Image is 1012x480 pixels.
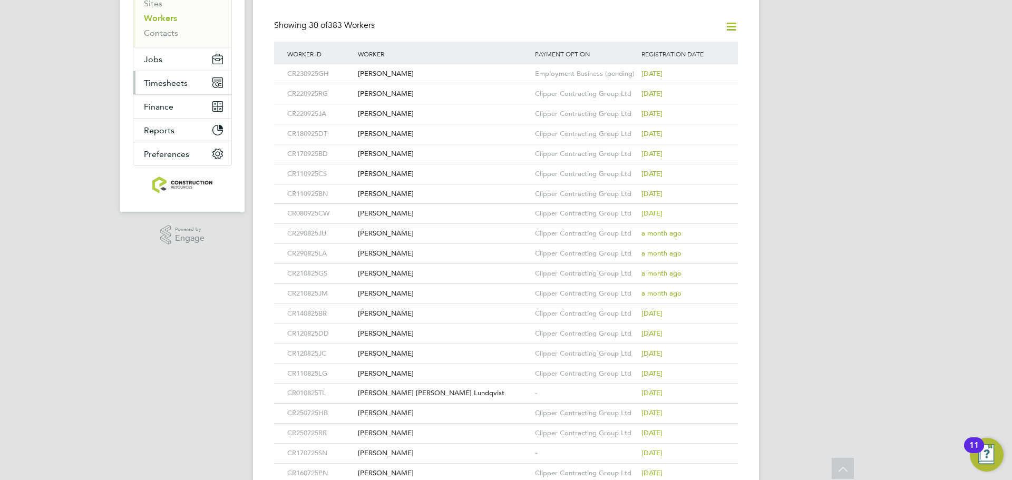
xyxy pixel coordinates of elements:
[355,344,532,364] div: [PERSON_NAME]
[532,384,639,403] div: -
[641,149,663,158] span: [DATE]
[355,144,532,164] div: [PERSON_NAME]
[285,463,727,472] a: CR160725PN[PERSON_NAME]Clipper Contracting Group Ltd[DATE]
[144,13,177,23] a: Workers
[285,203,727,212] a: CR080925CW[PERSON_NAME]Clipper Contracting Group Ltd[DATE]
[285,184,727,193] a: CR110925BN[PERSON_NAME]Clipper Contracting Group Ltd[DATE]
[285,64,727,73] a: CR230925GH[PERSON_NAME]Employment Business (pending)[DATE]
[641,369,663,378] span: [DATE]
[285,303,727,312] a: CR140825BR[PERSON_NAME]Clipper Contracting Group Ltd[DATE]
[641,169,663,178] span: [DATE]
[285,243,727,252] a: CR290825LA[PERSON_NAME]Clipper Contracting Group Ltda month ago
[641,229,682,238] span: a month ago
[532,344,639,364] div: Clipper Contracting Group Ltd
[285,263,727,272] a: CR210825GS[PERSON_NAME]Clipper Contracting Group Ltda month ago
[355,404,532,423] div: [PERSON_NAME]
[309,20,375,31] span: 383 Workers
[285,443,727,452] a: CR170725SN[PERSON_NAME]-[DATE]
[355,204,532,223] div: [PERSON_NAME]
[285,384,355,403] div: CR010825TL
[532,84,639,104] div: Clipper Contracting Group Ltd
[285,124,355,144] div: CR180925DT
[641,329,663,338] span: [DATE]
[532,364,639,384] div: Clipper Contracting Group Ltd
[144,125,174,135] span: Reports
[285,223,727,232] a: CR290825JU[PERSON_NAME]Clipper Contracting Group Ltda month ago
[285,144,355,164] div: CR170925BD
[285,264,355,283] div: CR210825GS
[285,324,727,332] a: CR120825DD[PERSON_NAME]Clipper Contracting Group Ltd[DATE]
[641,309,663,318] span: [DATE]
[641,249,682,258] span: a month ago
[144,78,188,88] span: Timesheets
[285,184,355,204] div: CR110925BN
[532,304,639,324] div: Clipper Contracting Group Ltd
[285,42,355,66] div: Worker ID
[641,109,663,118] span: [DATE]
[175,234,205,243] span: Engage
[285,224,355,243] div: CR290825JU
[641,448,663,457] span: [DATE]
[144,28,178,38] a: Contacts
[285,164,727,173] a: CR110925CS[PERSON_NAME]Clipper Contracting Group Ltd[DATE]
[532,284,639,303] div: Clipper Contracting Group Ltd
[285,144,727,153] a: CR170925BD[PERSON_NAME]Clipper Contracting Group Ltd[DATE]
[152,177,213,193] img: construction-resources-logo-retina.png
[285,283,727,292] a: CR210825JM[PERSON_NAME]Clipper Contracting Group Ltda month ago
[285,404,355,423] div: CR250725HB
[532,244,639,263] div: Clipper Contracting Group Ltd
[285,284,355,303] div: CR210825JM
[641,388,663,397] span: [DATE]
[532,224,639,243] div: Clipper Contracting Group Ltd
[285,324,355,344] div: CR120825DD
[285,84,727,93] a: CR220925RG[PERSON_NAME]Clipper Contracting Group Ltd[DATE]
[532,444,639,463] div: -
[532,324,639,344] div: Clipper Contracting Group Ltd
[133,71,231,94] button: Timesheets
[355,284,532,303] div: [PERSON_NAME]
[641,69,663,78] span: [DATE]
[309,20,328,31] span: 30 of
[133,47,231,71] button: Jobs
[355,64,532,84] div: [PERSON_NAME]
[355,384,532,403] div: [PERSON_NAME] [PERSON_NAME] Lundqvist
[285,204,355,223] div: CR080925CW
[355,124,532,144] div: [PERSON_NAME]
[144,54,162,64] span: Jobs
[355,42,532,66] div: Worker
[133,177,232,193] a: Go to home page
[355,244,532,263] div: [PERSON_NAME]
[532,64,639,84] div: Employment Business (pending)
[133,95,231,118] button: Finance
[160,225,205,245] a: Powered byEngage
[285,403,727,412] a: CR250725HB[PERSON_NAME]Clipper Contracting Group Ltd[DATE]
[285,84,355,104] div: CR220925RG
[532,124,639,144] div: Clipper Contracting Group Ltd
[355,324,532,344] div: [PERSON_NAME]
[969,445,979,459] div: 11
[285,64,355,84] div: CR230925GH
[641,428,663,437] span: [DATE]
[641,209,663,218] span: [DATE]
[285,424,355,443] div: CR250725RR
[532,104,639,124] div: Clipper Contracting Group Ltd
[532,204,639,223] div: Clipper Contracting Group Ltd
[355,264,532,283] div: [PERSON_NAME]
[285,344,727,352] a: CR120825JC[PERSON_NAME]Clipper Contracting Group Ltd[DATE]
[355,424,532,443] div: [PERSON_NAME]
[641,468,663,477] span: [DATE]
[285,364,355,384] div: CR110825LG
[532,42,639,66] div: Payment Option
[285,164,355,184] div: CR110925CS
[285,444,355,463] div: CR170725SN
[355,444,532,463] div: [PERSON_NAME]
[355,184,532,204] div: [PERSON_NAME]
[285,124,727,133] a: CR180925DT[PERSON_NAME]Clipper Contracting Group Ltd[DATE]
[970,438,1004,472] button: Open Resource Center, 11 new notifications
[355,224,532,243] div: [PERSON_NAME]
[285,104,727,113] a: CR220925JA[PERSON_NAME]Clipper Contracting Group Ltd[DATE]
[175,225,205,234] span: Powered by
[641,89,663,98] span: [DATE]
[639,42,727,66] div: Registration Date
[641,129,663,138] span: [DATE]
